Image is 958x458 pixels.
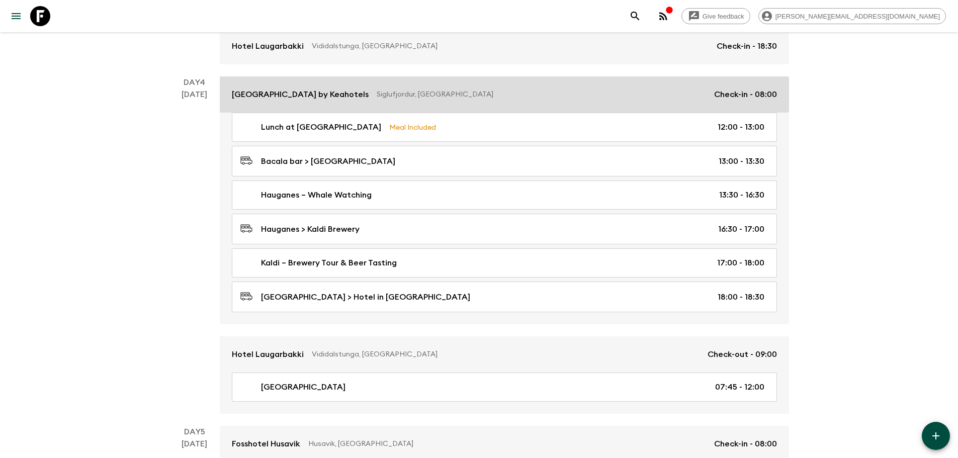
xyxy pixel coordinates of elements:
[625,6,645,26] button: search adventures
[261,257,397,269] p: Kaldi – Brewery Tour & Beer Tasting
[220,336,789,373] a: Hotel LaugarbakkiVididalstunga, [GEOGRAPHIC_DATA]Check-out - 09:00
[718,291,764,303] p: 18:00 - 18:30
[261,189,372,201] p: Hauganes – Whale Watching
[169,76,220,88] p: Day 4
[232,248,777,278] a: Kaldi – Brewery Tour & Beer Tasting17:00 - 18:00
[718,121,764,133] p: 12:00 - 13:00
[232,180,777,210] a: Hauganes – Whale Watching13:30 - 16:30
[261,121,381,133] p: Lunch at [GEOGRAPHIC_DATA]
[261,223,360,235] p: Hauganes > Kaldi Brewery
[261,381,345,393] p: [GEOGRAPHIC_DATA]
[708,348,777,360] p: Check-out - 09:00
[770,13,945,20] span: [PERSON_NAME][EMAIL_ADDRESS][DOMAIN_NAME]
[715,381,764,393] p: 07:45 - 12:00
[169,426,220,438] p: Day 5
[377,89,706,100] p: Siglufjordur, [GEOGRAPHIC_DATA]
[389,122,436,133] p: Meal Included
[719,189,764,201] p: 13:30 - 16:30
[232,282,777,312] a: [GEOGRAPHIC_DATA] > Hotel in [GEOGRAPHIC_DATA]18:00 - 18:30
[232,40,304,52] p: Hotel Laugarbakki
[232,214,777,244] a: Hauganes > Kaldi Brewery16:30 - 17:00
[312,41,709,51] p: Vididalstunga, [GEOGRAPHIC_DATA]
[758,8,946,24] div: [PERSON_NAME][EMAIL_ADDRESS][DOMAIN_NAME]
[232,348,304,360] p: Hotel Laugarbakki
[182,88,207,414] div: [DATE]
[308,439,706,449] p: Husavik, [GEOGRAPHIC_DATA]
[697,13,750,20] span: Give feedback
[714,438,777,450] p: Check-in - 08:00
[718,223,764,235] p: 16:30 - 17:00
[261,155,395,167] p: Bacala bar > [GEOGRAPHIC_DATA]
[6,6,26,26] button: menu
[717,257,764,269] p: 17:00 - 18:00
[261,291,470,303] p: [GEOGRAPHIC_DATA] > Hotel in [GEOGRAPHIC_DATA]
[232,113,777,142] a: Lunch at [GEOGRAPHIC_DATA]Meal Included12:00 - 13:00
[232,373,777,402] a: [GEOGRAPHIC_DATA]07:45 - 12:00
[220,28,789,64] a: Hotel LaugarbakkiVididalstunga, [GEOGRAPHIC_DATA]Check-in - 18:30
[719,155,764,167] p: 13:00 - 13:30
[312,349,700,359] p: Vididalstunga, [GEOGRAPHIC_DATA]
[232,438,300,450] p: Fosshotel Husavik
[681,8,750,24] a: Give feedback
[220,76,789,113] a: [GEOGRAPHIC_DATA] by KeahotelsSiglufjordur, [GEOGRAPHIC_DATA]Check-in - 08:00
[714,88,777,101] p: Check-in - 08:00
[232,146,777,176] a: Bacala bar > [GEOGRAPHIC_DATA]13:00 - 13:30
[232,88,369,101] p: [GEOGRAPHIC_DATA] by Keahotels
[717,40,777,52] p: Check-in - 18:30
